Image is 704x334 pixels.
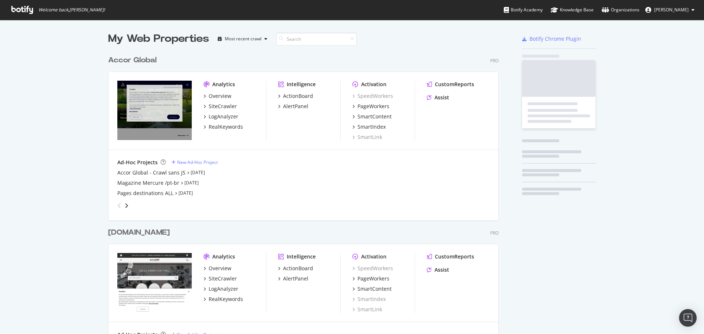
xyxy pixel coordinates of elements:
a: [DATE] [184,180,199,186]
a: RealKeywords [203,296,243,303]
div: CustomReports [435,253,474,260]
a: LogAnalyzer [203,285,238,293]
div: RealKeywords [209,123,243,131]
a: Assist [427,94,449,101]
div: [DOMAIN_NAME] [108,227,170,238]
span: Welcome back, [PERSON_NAME] ! [38,7,105,13]
div: Most recent crawl [225,37,261,41]
a: Overview [203,92,231,100]
a: Assist [427,266,449,274]
div: Organizations [602,6,639,14]
input: Search [276,33,357,45]
div: Assist [434,94,449,101]
img: all.accor.com [117,81,192,140]
a: PageWorkers [352,103,389,110]
div: SmartContent [357,285,392,293]
div: Pro [490,58,499,64]
a: AlertPanel [278,275,308,282]
a: SmartLink [352,306,382,313]
div: SiteCrawler [209,275,237,282]
div: Pro [490,230,499,236]
div: AlertPanel [283,103,308,110]
a: CustomReports [427,253,474,260]
a: Overview [203,265,231,272]
div: Accor Global [108,55,157,66]
a: SiteCrawler [203,275,237,282]
a: ActionBoard [278,92,313,100]
div: angle-left [114,200,124,212]
div: SiteCrawler [209,103,237,110]
div: ActionBoard [283,92,313,100]
div: Activation [361,81,386,88]
div: Activation [361,253,386,260]
a: SmartContent [352,285,392,293]
div: Overview [209,92,231,100]
a: SmartIndex [352,296,386,303]
a: SpeedWorkers [352,265,393,272]
div: AlertPanel [283,275,308,282]
a: [DATE] [179,190,193,196]
div: LogAnalyzer [209,113,238,120]
a: Accor Global - Crawl sans JS [117,169,186,176]
div: SmartIndex [357,123,386,131]
div: PageWorkers [357,275,389,282]
a: SiteCrawler [203,103,237,110]
a: Botify Chrome Plugin [522,35,581,43]
div: Ad-Hoc Projects [117,159,158,166]
a: RealKeywords [203,123,243,131]
div: LogAnalyzer [209,285,238,293]
div: Overview [209,265,231,272]
a: [DOMAIN_NAME] [108,227,173,238]
div: SmartContent [357,113,392,120]
div: Botify Chrome Plugin [529,35,581,43]
a: Magazine Mercure /pt-br [117,179,179,187]
a: Pages destinations ALL [117,190,173,197]
div: Open Intercom Messenger [679,309,697,327]
div: RealKeywords [209,296,243,303]
a: New Ad-Hoc Project [172,159,218,165]
div: New Ad-Hoc Project [177,159,218,165]
a: SmartContent [352,113,392,120]
img: www.swissotel.com [117,253,192,312]
a: Accor Global [108,55,159,66]
div: Analytics [212,253,235,260]
div: Intelligence [287,81,316,88]
a: PageWorkers [352,275,389,282]
a: LogAnalyzer [203,113,238,120]
div: Knowledge Base [551,6,594,14]
button: Most recent crawl [215,33,270,45]
div: CustomReports [435,81,474,88]
div: Botify Academy [504,6,543,14]
div: Assist [434,266,449,274]
span: Steffie Kronek [654,7,689,13]
a: ActionBoard [278,265,313,272]
div: PageWorkers [357,103,389,110]
div: Intelligence [287,253,316,260]
a: [DATE] [191,169,205,176]
div: angle-right [124,202,129,209]
a: SpeedWorkers [352,92,393,100]
div: Analytics [212,81,235,88]
button: [PERSON_NAME] [639,4,700,16]
a: SmartLink [352,133,382,141]
a: SmartIndex [352,123,386,131]
div: ActionBoard [283,265,313,272]
div: My Web Properties [108,32,209,46]
a: CustomReports [427,81,474,88]
a: AlertPanel [278,103,308,110]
